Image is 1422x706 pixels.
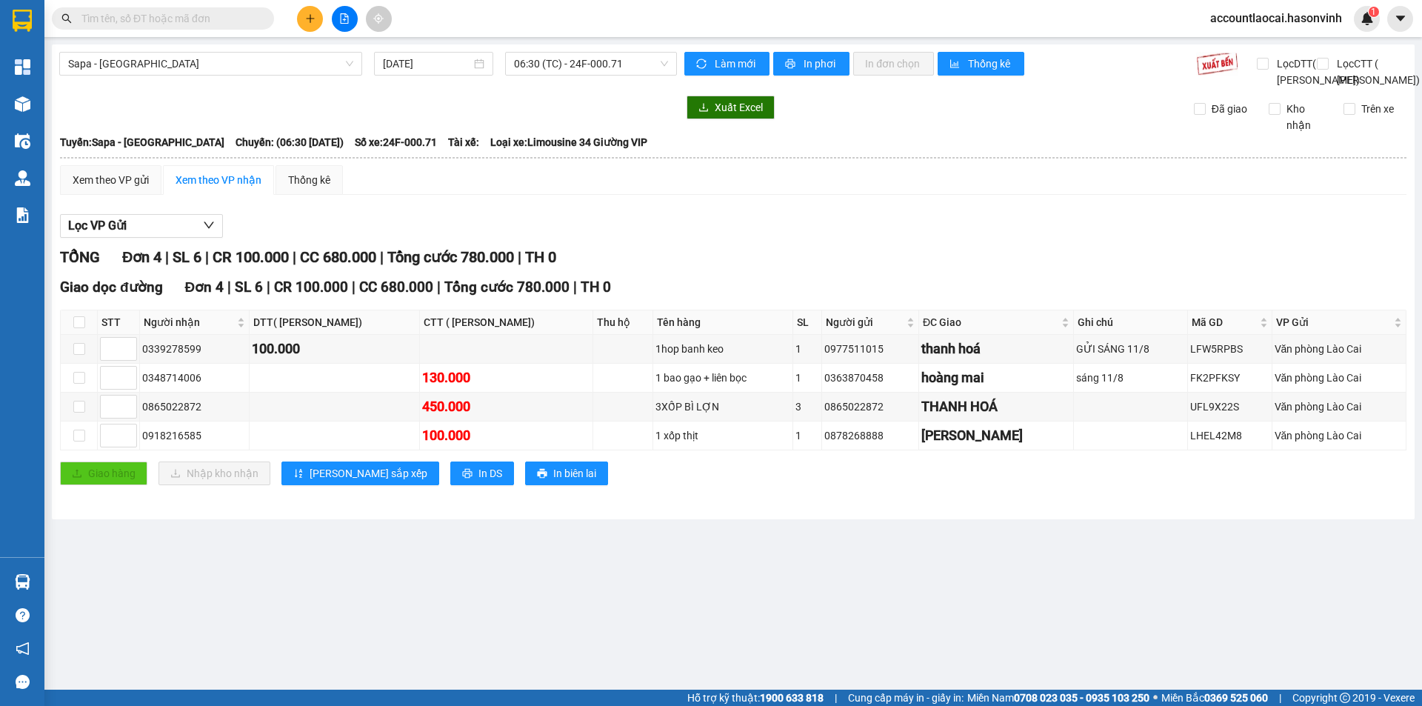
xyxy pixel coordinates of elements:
span: VP Gửi [1276,314,1391,330]
span: copyright [1340,693,1350,703]
span: In phơi [804,56,838,72]
div: 0878268888 [824,427,916,444]
span: TH 0 [581,279,611,296]
span: Decrease Value [120,349,136,360]
span: printer [462,468,473,480]
button: printerIn biên lai [525,462,608,485]
span: Thống kê [968,56,1012,72]
span: down [124,350,133,359]
b: Tuyến: Sapa - [GEOGRAPHIC_DATA] [60,136,224,148]
img: solution-icon [15,207,30,223]
span: CC 680.000 [359,279,433,296]
div: 100.000 [252,339,417,359]
span: In DS [478,465,502,482]
div: 0865022872 [824,399,916,415]
div: UFL9X22S [1190,399,1269,415]
div: 0865022872 [142,399,247,415]
span: Chuyến: (06:30 [DATE]) [236,134,344,150]
td: LFW5RPBS [1188,335,1272,364]
span: ⚪️ [1153,695,1158,701]
span: sort-ascending [293,468,304,480]
span: notification [16,642,30,656]
input: 11/08/2025 [383,56,471,72]
div: 0363870458 [824,370,916,386]
span: Decrease Value [120,407,136,418]
span: | [205,248,209,266]
span: Đã giao [1206,101,1253,117]
span: | [518,248,521,266]
span: printer [537,468,547,480]
img: warehouse-icon [15,170,30,186]
span: up [124,427,133,436]
span: Lọc VP Gửi [68,216,127,235]
span: 06:30 (TC) - 24F-000.71 [514,53,668,75]
div: Văn phòng Lào Cai [1275,341,1403,357]
button: syncLàm mới [684,52,770,76]
strong: 0369 525 060 [1204,692,1268,704]
span: Increase Value [120,396,136,407]
strong: 0708 023 035 - 0935 103 250 [1014,692,1149,704]
th: CTT ( [PERSON_NAME]) [420,310,593,335]
button: downloadNhập kho nhận [158,462,270,485]
div: 0339278599 [142,341,247,357]
td: Văn phòng Lào Cai [1272,364,1406,393]
span: | [380,248,384,266]
span: | [835,690,837,706]
img: 9k= [1196,52,1238,76]
span: Số xe: 24F-000.71 [355,134,437,150]
input: Tìm tên, số ĐT hoặc mã đơn [81,10,256,27]
sup: 1 [1369,7,1379,17]
span: Increase Value [120,424,136,436]
span: | [573,279,577,296]
span: bar-chart [949,59,962,70]
button: sort-ascending[PERSON_NAME] sắp xếp [281,462,439,485]
img: logo-vxr [13,10,32,32]
div: Văn phòng Lào Cai [1275,399,1403,415]
button: uploadGiao hàng [60,462,147,485]
button: file-add [332,6,358,32]
span: question-circle [16,608,30,622]
span: TỔNG [60,248,100,266]
span: Tổng cước 780.000 [444,279,570,296]
span: download [698,102,709,114]
div: sáng 11/8 [1076,370,1185,386]
div: 0977511015 [824,341,916,357]
div: 1hop banh keo [655,341,790,357]
div: 0348714006 [142,370,247,386]
span: plus [305,13,316,24]
span: Miền Nam [967,690,1149,706]
img: dashboard-icon [15,59,30,75]
span: printer [785,59,798,70]
span: [PERSON_NAME] sắp xếp [310,465,427,482]
th: Ghi chú [1074,310,1188,335]
span: Mã GD [1192,314,1256,330]
span: Trên xe [1355,101,1400,117]
button: bar-chartThống kê [938,52,1024,76]
div: 1 bao gạo + liên bọc [655,370,790,386]
span: Người nhận [144,314,234,330]
span: In biên lai [553,465,596,482]
span: Decrease Value [120,436,136,447]
span: sync [696,59,709,70]
img: warehouse-icon [15,574,30,590]
button: printerIn phơi [773,52,849,76]
span: Người gửi [826,314,904,330]
span: Tổng cước 780.000 [387,248,514,266]
td: FK2PFKSY [1188,364,1272,393]
td: Văn phòng Lào Cai [1272,422,1406,450]
th: SL [793,310,822,335]
button: aim [366,6,392,32]
td: LHEL42M8 [1188,422,1272,450]
div: LFW5RPBS [1190,341,1269,357]
span: SL 6 [235,279,263,296]
span: Lọc CTT ( [PERSON_NAME]) [1331,56,1422,88]
div: GỬI SÁNG 11/8 [1076,341,1185,357]
span: Giao dọc đường [60,279,163,296]
span: Increase Value [120,338,136,349]
button: downloadXuất Excel [687,96,775,119]
span: caret-down [1394,12,1407,25]
span: Hỗ trợ kỹ thuật: [687,690,824,706]
span: 1 [1371,7,1376,17]
div: Văn phòng Lào Cai [1275,370,1403,386]
th: DTT( [PERSON_NAME]) [250,310,420,335]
